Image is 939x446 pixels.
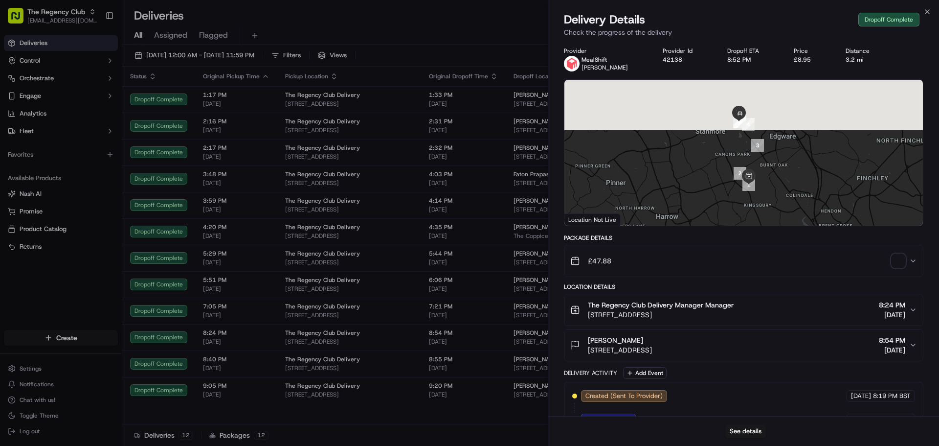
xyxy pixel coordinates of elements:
button: Start new chat [166,96,178,108]
div: Distance [846,47,889,55]
span: • [81,152,85,160]
img: Joana Marie Avellanoza [10,169,25,185]
div: 3.2 mi [846,56,889,64]
div: Price [794,47,830,55]
span: 8:19 PM BST [873,392,911,400]
span: Knowledge Base [20,219,75,229]
div: 8:52 PM [727,56,778,64]
span: [DATE] [851,415,871,424]
div: 5 [733,116,746,128]
img: Bea Lacdao [10,142,25,158]
div: Past conversations [10,127,66,135]
img: 1736555255976-a54dd68f-1ca7-489b-9aae-adbdc363a1c4 [20,179,27,187]
span: Delivery Details [564,12,645,27]
span: [DATE] [87,152,107,160]
div: Location Not Live [564,213,621,226]
div: 3 [751,139,764,152]
a: 📗Knowledge Base [6,215,79,233]
div: 1 [742,178,755,191]
div: £8.95 [794,56,830,64]
button: [PERSON_NAME][STREET_ADDRESS]8:54 PM[DATE] [564,329,923,361]
span: [DATE] [879,345,905,355]
div: 6 [734,116,746,128]
div: Delivery Activity [564,369,617,377]
p: Check the progress of the delivery [564,27,923,37]
img: profile_mealshift_partner.png [564,56,580,71]
span: Assigned Driver [585,415,631,424]
span: [DATE] [879,310,905,320]
button: See all [152,125,178,137]
div: We're available if you need us! [44,103,134,111]
a: Powered byPylon [69,242,118,250]
img: 1736555255976-a54dd68f-1ca7-489b-9aae-adbdc363a1c4 [20,152,27,160]
span: [DATE] [137,178,157,186]
span: [STREET_ADDRESS] [588,310,734,320]
img: 1753817452368-0c19585d-7be3-40d9-9a41-2dc781b3d1eb [21,94,38,111]
div: Start new chat [44,94,160,103]
div: Provider Id [663,47,712,55]
button: Add Event [623,367,667,379]
div: Location Details [564,283,923,291]
span: £47.88 [588,256,611,266]
span: [DATE] [851,392,871,400]
p: Welcome 👋 [10,39,178,55]
span: [PERSON_NAME] [30,152,79,160]
span: [STREET_ADDRESS] [588,345,652,355]
span: 8:54 PM [879,335,905,345]
button: £47.88 [564,245,923,277]
button: See details [725,424,766,438]
span: Created (Sent To Provider) [585,392,663,400]
p: MealShift [581,56,628,64]
span: • [132,178,135,186]
span: 8:21 PM BST [873,415,911,424]
button: 42138 [663,56,682,64]
div: 4 [742,118,755,131]
img: Nash [10,10,29,29]
div: 2 [734,167,746,180]
span: 8:24 PM [879,300,905,310]
span: Pylon [97,243,118,250]
div: Dropoff ETA [727,47,778,55]
div: 💻 [83,220,90,228]
img: 1736555255976-a54dd68f-1ca7-489b-9aae-adbdc363a1c4 [10,94,27,111]
input: Got a question? Start typing here... [25,63,176,73]
div: Provider [564,47,647,55]
button: The Regency Club Delivery Manager Manager[STREET_ADDRESS]8:24 PM[DATE] [564,294,923,326]
a: 💻API Documentation [79,215,161,233]
span: API Documentation [92,219,157,229]
div: 📗 [10,220,18,228]
span: [PERSON_NAME] [588,335,643,345]
span: [PERSON_NAME] [581,64,628,71]
span: The Regency Club Delivery Manager Manager [588,300,734,310]
span: [PERSON_NAME] [PERSON_NAME] [30,178,130,186]
div: Package Details [564,234,923,242]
